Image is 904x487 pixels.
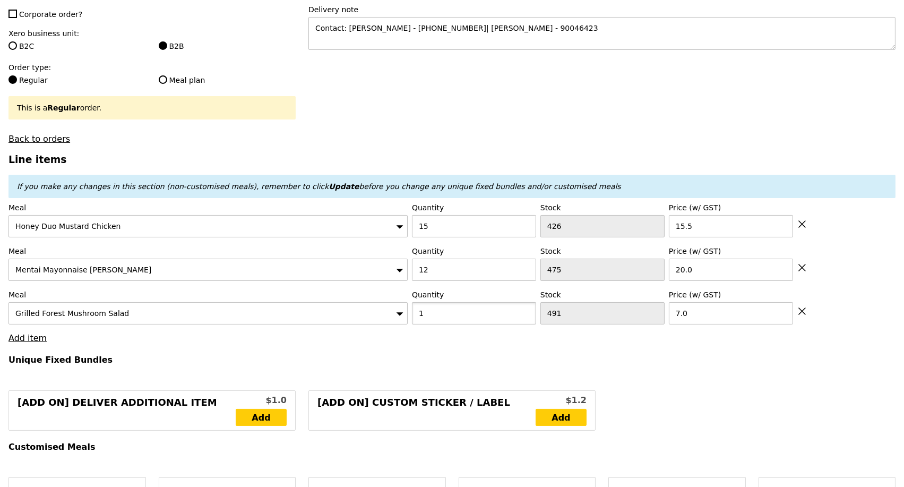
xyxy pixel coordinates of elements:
[17,182,621,191] em: If you make any changes in this section (non-customised meals), remember to click before you chan...
[159,75,167,84] input: Meal plan
[8,41,17,50] input: B2C
[540,246,665,257] label: Stock
[8,442,896,452] h4: Customised Meals
[159,75,296,86] label: Meal plan
[317,395,536,426] div: [Add on] Custom Sticker / Label
[412,202,536,213] label: Quantity
[308,4,896,15] label: Delivery note
[669,202,793,213] label: Price (w/ GST)
[236,394,287,407] div: $1.0
[15,266,151,274] span: Mentai Mayonnaise [PERSON_NAME]
[8,10,17,18] input: Corporate order?
[159,41,167,50] input: B2B
[8,75,17,84] input: Regular
[15,222,120,230] span: Honey Duo Mustard Chicken
[329,182,359,191] b: Update
[8,62,296,73] label: Order type:
[8,202,408,213] label: Meal
[15,309,129,318] span: Grilled Forest Mushroom Salad
[18,395,236,426] div: [Add on] Deliver Additional Item
[8,75,145,86] label: Regular
[8,355,896,365] h4: Unique Fixed Bundles
[8,289,408,300] label: Meal
[8,154,896,165] h3: Line items
[540,202,665,213] label: Stock
[236,409,287,426] a: Add
[669,289,793,300] label: Price (w/ GST)
[8,41,145,52] label: B2C
[8,28,296,39] label: Xero business unit:
[17,102,287,113] div: This is a order.
[536,394,587,407] div: $1.2
[412,246,536,257] label: Quantity
[536,409,587,426] a: Add
[412,289,536,300] label: Quantity
[47,104,80,112] b: Regular
[8,134,70,144] a: Back to orders
[8,333,47,343] a: Add item
[8,246,408,257] label: Meal
[669,246,793,257] label: Price (w/ GST)
[540,289,665,300] label: Stock
[19,10,82,19] span: Corporate order?
[159,41,296,52] label: B2B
